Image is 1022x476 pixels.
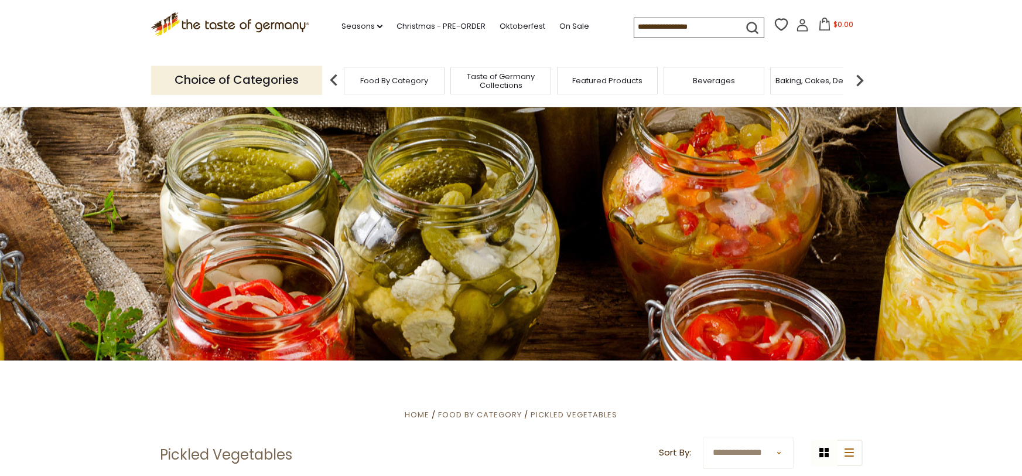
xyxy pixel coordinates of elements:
[559,20,589,33] a: On Sale
[405,409,429,420] a: Home
[572,76,642,85] a: Featured Products
[160,446,292,464] h1: Pickled Vegetables
[693,76,735,85] a: Beverages
[341,20,382,33] a: Seasons
[659,446,691,460] label: Sort By:
[322,69,346,92] img: previous arrow
[775,76,866,85] a: Baking, Cakes, Desserts
[397,20,486,33] a: Christmas - PRE-ORDER
[811,18,861,35] button: $0.00
[531,409,617,420] a: Pickled Vegetables
[500,20,545,33] a: Oktoberfest
[438,409,522,420] a: Food By Category
[848,69,871,92] img: next arrow
[454,72,548,90] a: Taste of Germany Collections
[833,19,853,29] span: $0.00
[151,66,322,94] p: Choice of Categories
[360,76,428,85] a: Food By Category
